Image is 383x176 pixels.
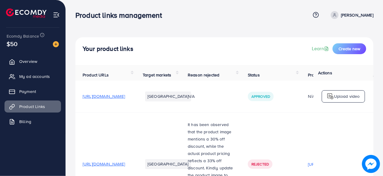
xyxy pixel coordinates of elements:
span: Product video [308,72,334,78]
a: Product Links [5,100,61,113]
img: logo [6,8,47,18]
a: Learn [312,45,330,52]
span: Approved [251,94,270,99]
span: Ecomdy Balance [7,33,39,39]
img: image [53,41,59,47]
span: Product URLs [83,72,109,78]
span: [URL][DOMAIN_NAME] [83,161,125,167]
span: [URL][DOMAIN_NAME] [83,93,125,99]
h4: Your product links [83,45,133,53]
span: Create new [339,46,360,52]
button: Create new [333,43,366,54]
span: $50 [7,39,17,48]
a: Overview [5,55,61,67]
a: My ad accounts [5,70,61,82]
span: Reason rejected [188,72,219,78]
span: Rejected [251,162,269,167]
img: image [362,155,380,173]
li: [GEOGRAPHIC_DATA] [145,159,191,169]
p: Upload video [334,93,360,100]
a: Billing [5,116,61,128]
span: Product Links [19,103,45,110]
img: menu [53,11,60,18]
span: Billing [19,119,31,125]
a: [PERSON_NAME] [328,11,373,19]
span: My ad accounts [19,73,50,79]
span: Payment [19,88,36,94]
span: N/A [188,93,195,99]
img: logo [327,93,334,100]
p: [URL][DOMAIN_NAME] [308,161,350,168]
div: N/A [308,93,350,99]
span: Overview [19,58,37,64]
h3: Product links management [75,11,167,20]
a: Payment [5,85,61,97]
p: [PERSON_NAME] [341,11,373,19]
span: Target markets [143,72,171,78]
span: Actions [318,70,332,76]
li: [GEOGRAPHIC_DATA] [145,91,191,101]
span: Status [248,72,260,78]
